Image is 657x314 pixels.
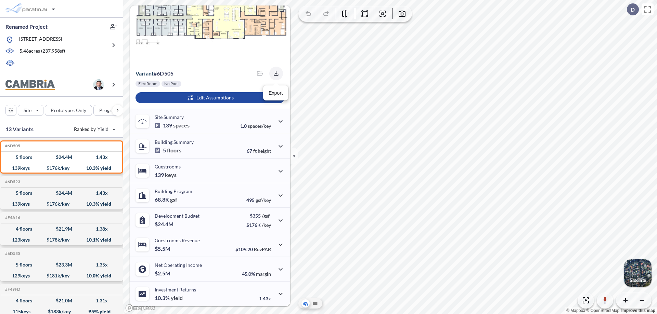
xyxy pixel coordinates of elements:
[93,79,104,90] img: user logo
[258,148,271,154] span: height
[4,144,20,148] h5: Click to copy the code
[235,246,271,252] p: $109.20
[196,94,234,101] p: Edit Assumptions
[586,308,619,313] a: OpenStreetMap
[262,222,271,228] span: /key
[93,105,130,116] button: Program
[4,251,20,256] h5: Click to copy the code
[155,213,199,219] p: Development Budget
[631,6,635,13] p: D
[621,308,655,313] a: Improve this map
[240,123,271,129] p: 1.0
[18,105,43,116] button: Site
[630,277,646,283] p: Satellite
[51,107,86,114] p: Prototypes Only
[138,81,157,86] p: Flex Room
[256,197,271,203] span: gsf/key
[20,47,65,55] p: 5.46 acres ( 237,958 sf)
[19,59,21,67] p: -
[254,246,271,252] span: RevPAR
[5,23,48,30] p: Renamed Project
[4,179,20,184] h5: Click to copy the code
[136,92,285,103] button: Edit Assumptions
[4,287,20,292] h5: Click to copy the code
[155,172,177,178] p: 139
[125,304,155,312] a: Mapbox homepage
[155,147,181,154] p: 5
[269,90,283,97] p: Export
[624,259,652,287] button: Switcher ImageSatellite
[311,299,319,308] button: Site Plan
[155,139,194,145] p: Building Summary
[136,70,154,77] span: Variant
[566,308,585,313] a: Mapbox
[4,215,20,220] h5: Click to copy the code
[19,36,62,44] p: [STREET_ADDRESS]
[155,114,184,120] p: Site Summary
[170,196,177,203] span: gsf
[301,299,310,308] button: Aerial View
[165,172,177,178] span: keys
[246,222,271,228] p: $176K
[242,271,271,277] p: 45.0%
[45,105,92,116] button: Prototypes Only
[155,245,171,252] p: $5.5M
[173,122,190,129] span: spaces
[136,70,173,77] p: # 6d505
[68,124,120,135] button: Ranked by Yield
[262,213,270,219] span: /gsf
[164,81,179,86] p: No Pool
[155,164,181,169] p: Guestrooms
[256,271,271,277] span: margin
[155,196,177,203] p: 68.8K
[24,107,31,114] p: Site
[248,123,271,129] span: spaces/key
[5,80,55,90] img: BrandImage
[624,259,652,287] img: Switcher Image
[247,148,271,154] p: 67
[253,148,257,154] span: ft
[155,237,200,243] p: Guestrooms Revenue
[155,122,190,129] p: 139
[155,295,183,301] p: 10.3%
[167,147,181,154] span: floors
[259,296,271,301] p: 1.43x
[246,197,271,203] p: 495
[246,213,271,219] p: $355
[155,262,202,268] p: Net Operating Income
[155,270,171,277] p: $2.5M
[99,107,118,114] p: Program
[155,221,175,228] p: $24.4M
[155,188,192,194] p: Building Program
[98,126,109,133] span: Yield
[171,295,183,301] span: yield
[5,125,34,133] p: 13 Variants
[155,287,196,292] p: Investment Returns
